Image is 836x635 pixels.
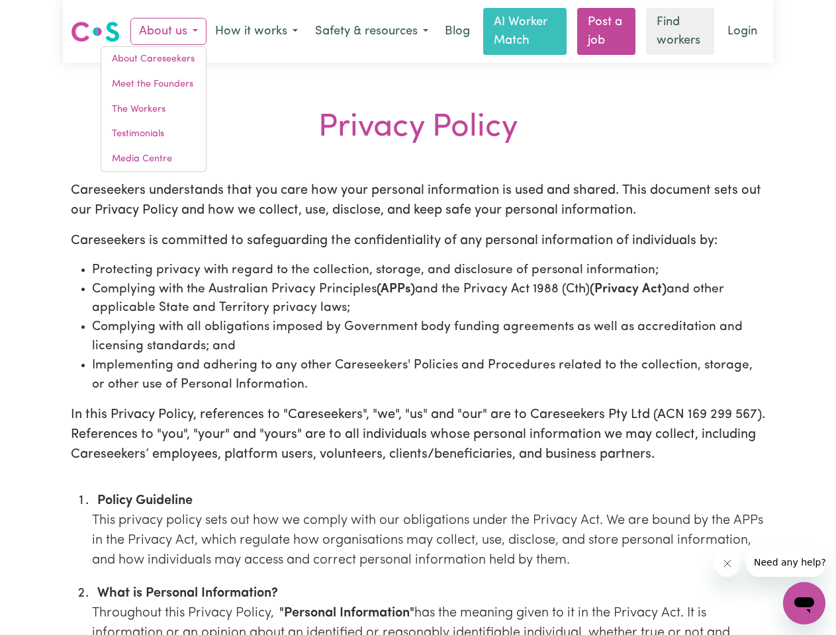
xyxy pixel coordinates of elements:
[306,18,437,46] button: Safety & resources
[101,97,206,122] a: The Workers
[92,318,766,357] li: Complying with all obligations imposed by Government body funding agreements as well as accredita...
[783,582,825,624] iframe: Button to launch messaging window
[101,46,207,172] div: About us
[71,17,120,47] a: Careseekers logo
[97,587,278,600] strong: What is Personal Information?
[92,280,766,319] li: Complying with the Australian Privacy Principles and the Privacy Act 1988 (Cth) and other applica...
[746,548,825,577] iframe: Message from company
[71,181,766,220] p: Careseekers understands that you care how your personal information is used and shared. This docu...
[71,231,766,251] p: Careseekers is committed to safeguarding the confidentiality of any personal information of indiv...
[71,405,766,464] p: In this Privacy Policy, references to "Careseekers", "we", "us" and "our" are to Careseekers Pty ...
[71,20,120,44] img: Careseekers logo
[8,9,80,20] span: Need any help?
[101,47,206,72] a: About Careseekers
[279,607,414,620] strong: "Personal Information"
[714,550,741,577] iframe: Close message
[101,122,206,147] a: Testimonials
[377,283,415,296] strong: (APPs)
[101,147,206,172] a: Media Centre
[92,357,766,395] li: Implementing and adhering to any other Careseekers' Policies and Procedures related to the collec...
[71,109,766,148] div: Privacy Policy
[590,283,667,296] strong: (Privacy Act)
[97,494,193,507] strong: Policy Guideline
[92,261,766,280] li: Protecting privacy with regard to the collection, storage, and disclosure of personal information;
[101,72,206,97] a: Meet the Founders
[437,17,478,46] a: Blog
[646,8,714,55] a: Find workers
[720,17,765,46] a: Login
[483,8,567,55] a: AI Worker Match
[92,511,766,570] p: This privacy policy sets out how we comply with our obligations under the Privacy Act. We are bou...
[207,18,306,46] button: How it works
[130,18,207,46] button: About us
[577,8,635,55] a: Post a job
